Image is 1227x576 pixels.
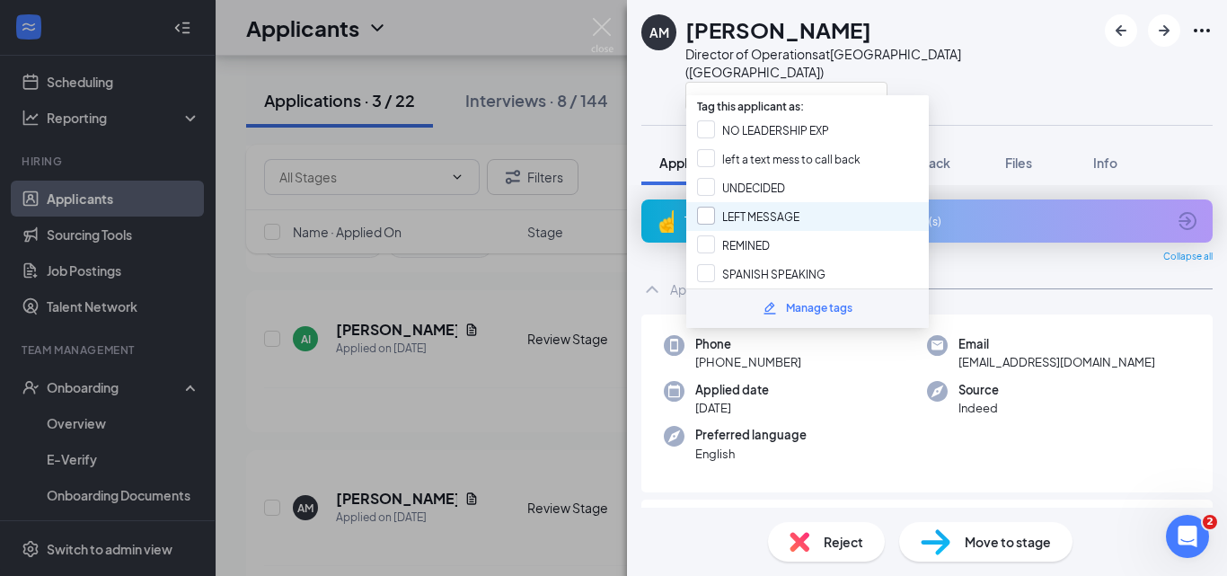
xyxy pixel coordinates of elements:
span: 2 [1203,515,1217,529]
h1: Applicant management - rejected applicants [51,7,313,54]
span: Info [1093,155,1117,171]
img: Profile image for Joserey [151,76,208,134]
span: Application [659,155,728,171]
span: [PHONE_NUMBER] [695,353,801,371]
span: English [695,445,807,463]
p: [EMAIL_ADDRESS][DOMAIN_NAME] [36,279,302,297]
span: [DATE] [695,399,769,417]
div: Director of Operations at [GEOGRAPHIC_DATA] ([GEOGRAPHIC_DATA]) [685,45,1096,81]
span: [EMAIL_ADDRESS][DOMAIN_NAME] [958,353,1155,371]
span: Email [958,335,1155,353]
p: [PERSON_NAME] is working on this! [18,165,341,184]
svg: ChevronUp [641,279,663,300]
span: Tag this applicant as: [686,89,815,117]
span: Move to stage [965,532,1051,552]
svg: Pencil [763,301,777,315]
div: AM [649,23,669,41]
button: go back [12,13,46,48]
p: Support Request [18,350,341,369]
p: #35871448 [18,410,341,429]
span: Collapse all [1163,250,1213,264]
strong: Title [18,452,49,466]
svg: ArrowCircle [1177,210,1198,232]
strong: Ticket ID [18,393,80,407]
iframe: Intercom live chat [1166,515,1209,558]
p: Applicant management - rejected applicants [18,469,341,488]
div: Application [670,280,737,298]
span: Source [958,381,999,399]
span: Applied date [695,381,769,399]
svg: ArrowRight [1153,20,1175,41]
span: Indeed [958,399,999,417]
button: ArrowLeftNew [1105,14,1137,47]
span: Reject [824,532,863,552]
div: Close [315,14,348,47]
strong: You will be notified here and by email [36,243,260,276]
div: In progress • 14m ago [18,143,341,162]
strong: Ticket Type [18,333,98,348]
span: Files [1005,155,1032,171]
svg: ArrowLeftNew [1110,20,1132,41]
span: Phone [695,335,801,353]
h1: [PERSON_NAME] [685,14,871,45]
button: ArrowRight [1148,14,1180,47]
div: Manage tags [786,300,852,317]
svg: Ellipses [1191,20,1213,41]
span: Preferred language [695,426,807,444]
